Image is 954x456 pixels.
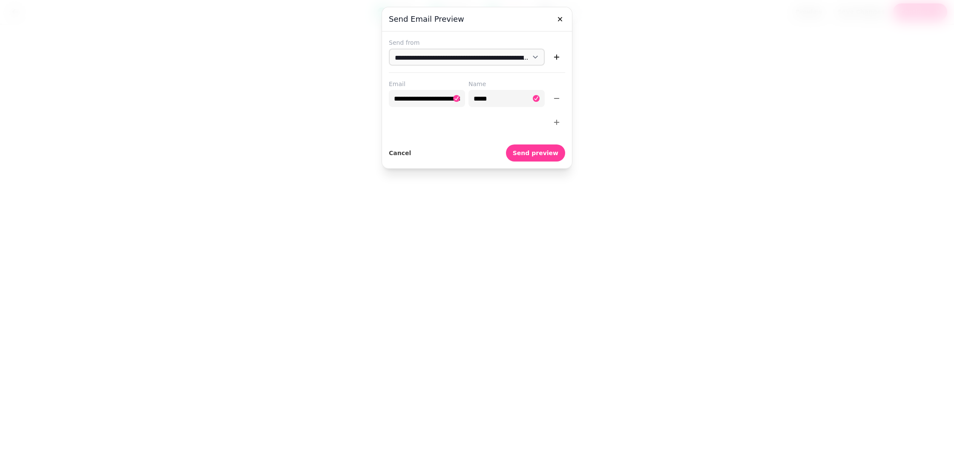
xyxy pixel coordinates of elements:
h3: Send email preview [389,14,565,24]
span: Send preview [513,150,558,156]
button: Cancel [389,144,411,162]
label: Email [389,80,465,88]
label: Name [468,80,545,88]
span: Cancel [389,150,411,156]
label: Send from [389,38,565,47]
button: Send preview [506,144,565,162]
